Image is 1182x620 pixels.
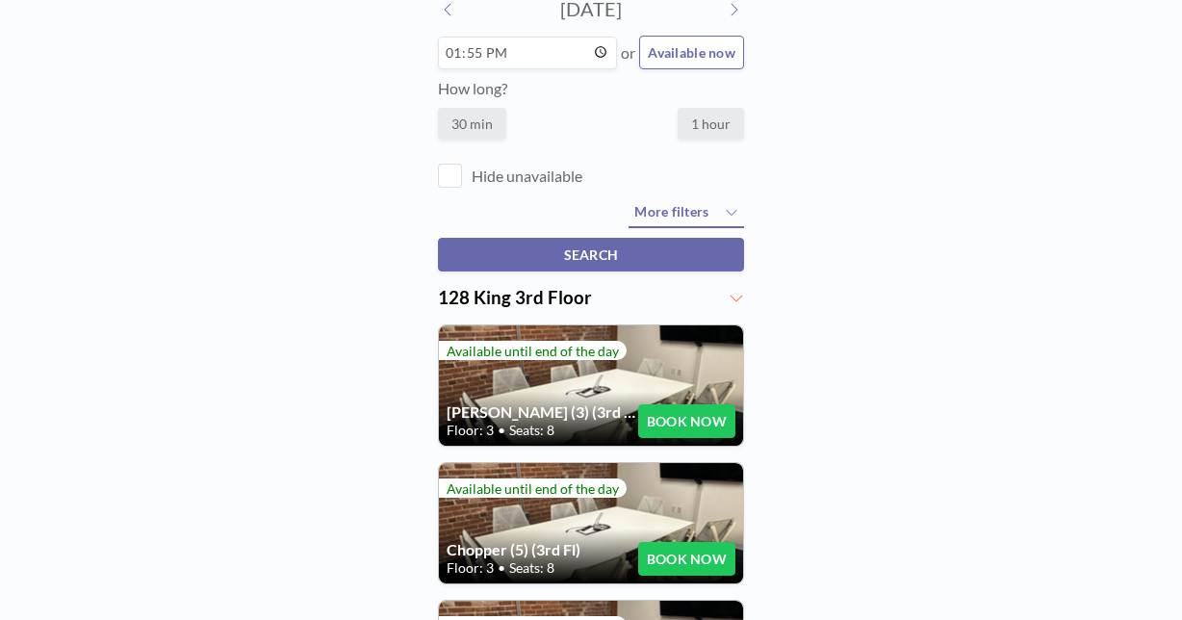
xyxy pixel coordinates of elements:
span: SEARCH [564,246,619,263]
button: BOOK NOW [638,542,735,576]
span: or [621,43,635,63]
span: Available until end of the day [447,480,619,497]
button: Available now [639,36,744,69]
span: • [498,422,505,439]
span: 128 King 3rd Floor [438,287,592,308]
span: Available now [648,44,735,61]
h4: Chopper (5) (3rd Fl) [447,540,638,559]
span: Seats: 8 [509,559,554,577]
span: Available until end of the day [447,343,619,359]
label: 30 min [438,108,506,140]
h4: [PERSON_NAME] (3) (3rd Fl) [447,402,638,422]
label: Hide unavailable [472,167,582,186]
button: SEARCH [438,238,744,271]
span: Floor: 3 [447,559,494,577]
span: • [498,559,505,577]
label: 1 hour [678,108,744,140]
button: BOOK NOW [638,404,735,438]
label: How long? [438,79,507,97]
button: More filters [629,197,744,228]
span: Seats: 8 [509,422,554,439]
span: Floor: 3 [447,422,494,439]
span: More filters [634,203,708,220]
